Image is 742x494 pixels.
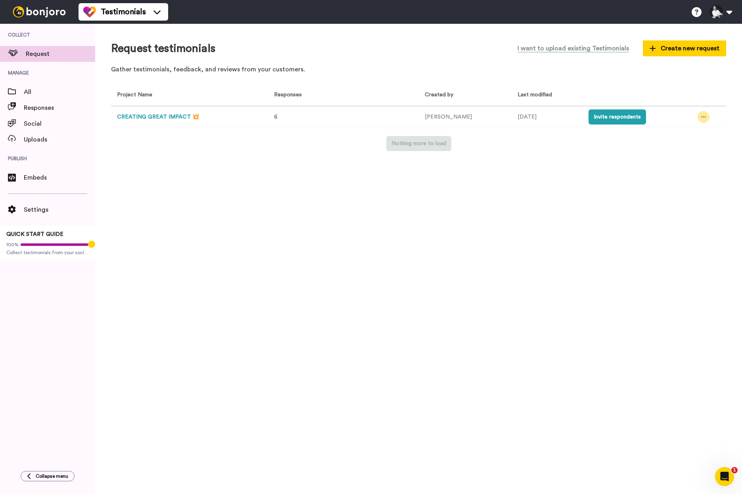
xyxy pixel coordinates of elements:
[512,106,583,128] td: [DATE]
[386,136,451,151] button: Nothing more to load
[419,84,512,106] th: Created by
[6,249,89,256] span: Collect testimonials from your socials
[6,232,63,237] span: QUICK START GUIDE
[643,40,726,56] button: Create new request
[24,87,95,97] span: All
[111,42,215,55] h1: Request testimonials
[26,49,95,59] span: Request
[24,103,95,113] span: Responses
[512,84,583,106] th: Last modified
[271,92,302,98] span: Responses
[88,241,95,248] div: Tooltip anchor
[731,467,738,473] span: 1
[21,471,75,481] button: Collapse menu
[512,40,635,57] button: I want to upload existing Testimonials
[6,241,19,248] span: 100%
[24,173,95,182] span: Embeds
[715,467,734,486] iframe: Intercom live chat
[24,205,95,214] span: Settings
[419,106,512,128] td: [PERSON_NAME]
[101,6,146,17] span: Testimonials
[518,44,629,53] span: I want to upload existing Testimonials
[83,6,96,18] img: tm-color.svg
[117,113,199,121] button: CREATING GREAT IMPACT 💥
[589,109,646,124] button: Invite respondents
[650,44,719,53] span: Create new request
[274,114,278,120] span: 6
[111,65,726,74] p: Gather testimonials, feedback, and reviews from your customers.
[36,473,68,479] span: Collapse menu
[10,6,69,17] img: bj-logo-header-white.svg
[111,84,265,106] th: Project Name
[24,135,95,144] span: Uploads
[24,119,95,128] span: Social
